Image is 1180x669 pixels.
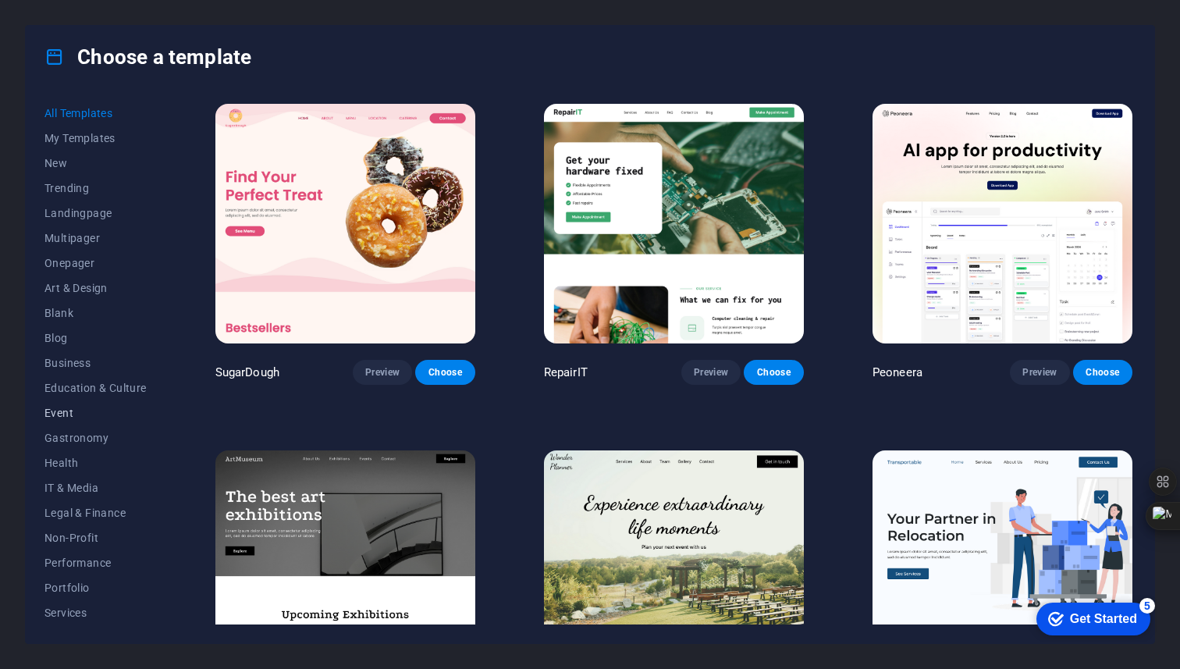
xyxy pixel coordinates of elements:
button: IT & Media [44,475,147,500]
button: Event [44,400,147,425]
span: Services [44,607,147,619]
span: Trending [44,182,147,194]
div: Get Started 5 items remaining, 0% complete [12,8,126,41]
img: SugarDough [215,104,475,343]
span: Blog [44,332,147,344]
button: Portfolio [44,575,147,600]
span: IT & Media [44,482,147,494]
span: Blank [44,307,147,319]
button: Landingpage [44,201,147,226]
button: Blank [44,301,147,326]
span: Landingpage [44,207,147,219]
button: Legal & Finance [44,500,147,525]
button: Trending [44,176,147,201]
button: All Templates [44,101,147,126]
span: All Templates [44,107,147,119]
button: Services [44,600,147,625]
div: 5 [116,3,131,19]
img: Peoneera [873,104,1132,343]
button: Preview [1010,360,1069,385]
div: Get Started [46,17,113,31]
span: Event [44,407,147,419]
span: Multipager [44,232,147,244]
span: Preview [694,366,728,379]
p: RepairIT [544,365,588,380]
button: Performance [44,550,147,575]
button: Preview [681,360,741,385]
span: Choose [428,366,462,379]
h4: Choose a template [44,44,251,69]
span: Health [44,457,147,469]
button: Business [44,351,147,375]
p: SugarDough [215,365,279,380]
button: Education & Culture [44,375,147,400]
button: Choose [744,360,803,385]
p: Peoneera [873,365,922,380]
span: Education & Culture [44,382,147,394]
button: Multipager [44,226,147,251]
span: Onepager [44,257,147,269]
button: Non-Profit [44,525,147,550]
span: My Templates [44,132,147,144]
span: Business [44,357,147,369]
span: Art & Design [44,282,147,294]
span: Preview [365,366,400,379]
button: Gastronomy [44,425,147,450]
span: Portfolio [44,582,147,594]
span: Non-Profit [44,532,147,544]
button: Preview [353,360,412,385]
button: Choose [1073,360,1132,385]
span: Gastronomy [44,432,147,444]
span: Preview [1022,366,1057,379]
button: Health [44,450,147,475]
span: Choose [1086,366,1120,379]
img: RepairIT [544,104,804,343]
span: Legal & Finance [44,507,147,519]
button: Onepager [44,251,147,276]
span: New [44,157,147,169]
button: Choose [415,360,474,385]
span: Choose [756,366,791,379]
button: Art & Design [44,276,147,301]
button: My Templates [44,126,147,151]
span: Performance [44,557,147,569]
button: New [44,151,147,176]
button: Blog [44,326,147,351]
